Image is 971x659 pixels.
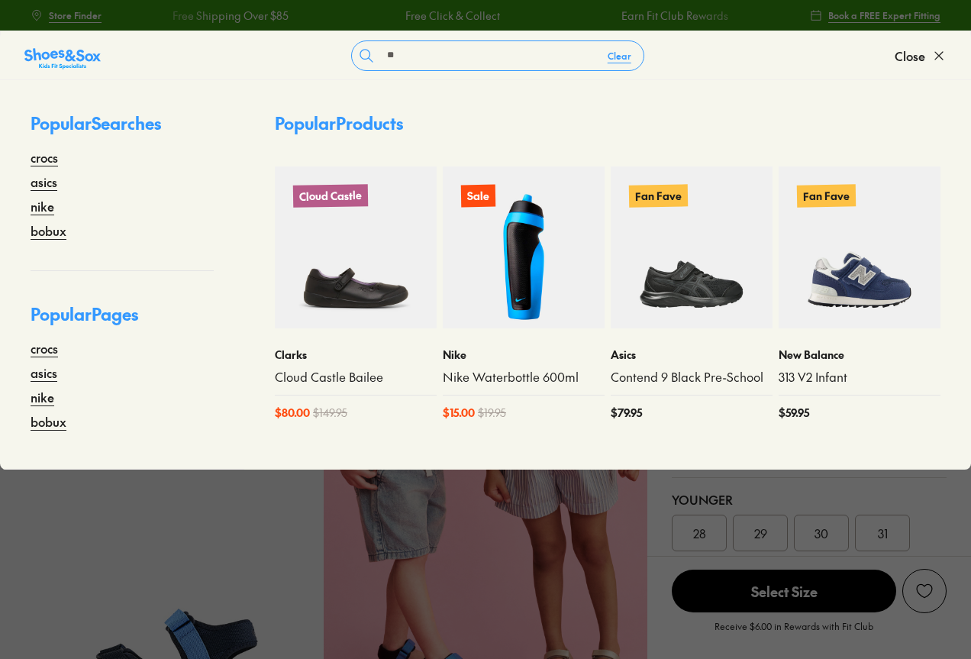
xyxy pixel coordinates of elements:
[672,490,947,509] div: Younger
[275,111,403,136] p: Popular Products
[443,347,605,363] p: Nike
[313,405,347,421] span: $ 149.95
[815,524,828,542] span: 30
[443,369,605,386] a: Nike Waterbottle 600ml
[693,524,706,542] span: 28
[275,347,437,363] p: Clarks
[810,2,940,29] a: Book a FREE Expert Fitting
[31,302,214,339] p: Popular Pages
[31,111,214,148] p: Popular Searches
[31,339,58,357] a: crocs
[24,44,101,68] a: Shoes &amp; Sox
[31,363,57,382] a: asics
[779,347,940,363] p: New Balance
[31,197,54,215] a: nike
[828,8,940,22] span: Book a FREE Expert Fitting
[49,8,102,22] span: Store Finder
[611,166,773,328] a: Fan Fave
[902,569,947,613] button: Add to Wishlist
[715,619,873,647] p: Receive $6.00 in Rewards with Fit Club
[621,8,727,24] a: Earn Fit Club Rewards
[629,184,688,207] p: Fan Fave
[754,524,767,542] span: 29
[275,369,437,386] a: Cloud Castle Bailee
[595,42,644,69] button: Clear
[461,185,495,208] p: Sale
[31,412,66,431] a: bobux
[31,173,57,191] a: asics
[672,570,896,612] span: Select Size
[31,388,54,406] a: nike
[878,524,888,542] span: 31
[275,166,437,328] a: Cloud Castle
[611,369,773,386] a: Contend 9 Black Pre-School
[895,39,947,73] button: Close
[405,8,499,24] a: Free Click & Collect
[779,405,809,421] span: $ 59.95
[31,2,102,29] a: Store Finder
[611,347,773,363] p: Asics
[173,8,289,24] a: Free Shipping Over $85
[779,369,940,386] a: 313 V2 Infant
[779,166,940,328] a: Fan Fave
[611,405,642,421] span: $ 79.95
[443,405,475,421] span: $ 15.00
[31,148,58,166] a: crocs
[293,184,368,208] p: Cloud Castle
[478,405,506,421] span: $ 19.95
[24,47,101,71] img: SNS_Logo_Responsive.svg
[15,557,76,613] iframe: Gorgias live chat messenger
[895,47,925,65] span: Close
[797,184,856,207] p: Fan Fave
[672,569,896,613] button: Select Size
[443,166,605,328] a: Sale
[275,405,310,421] span: $ 80.00
[31,221,66,240] a: bobux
